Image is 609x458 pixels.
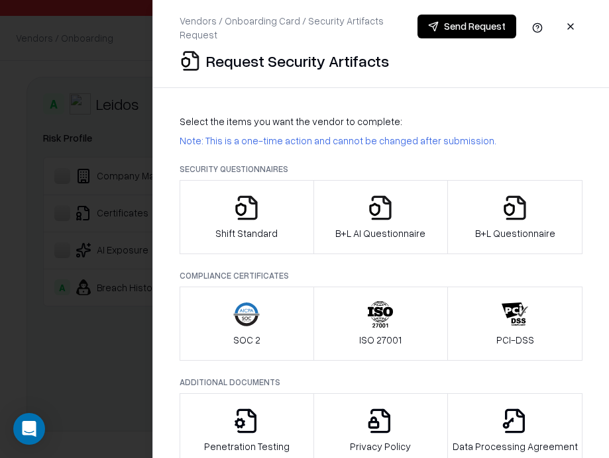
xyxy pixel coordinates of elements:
p: Privacy Policy [350,439,411,453]
p: SOC 2 [233,333,260,347]
button: B+L AI Questionnaire [313,180,449,254]
button: Shift Standard [180,180,314,254]
button: PCI-DSS [447,287,582,361]
button: SOC 2 [180,287,314,361]
p: Vendors / Onboarding Card / Security Artifacts Request [180,14,417,42]
p: B+L Questionnaire [475,226,555,240]
p: Shift Standard [215,226,278,240]
p: Security Questionnaires [180,163,582,175]
p: Additional Documents [180,377,582,388]
p: PCI-DSS [496,333,534,347]
p: Request Security Artifacts [206,50,389,71]
button: Send Request [417,15,516,38]
p: Penetration Testing [204,439,290,453]
p: Note: This is a one-time action and cannot be changed after submission. [180,134,582,148]
p: ISO 27001 [359,333,402,347]
p: B+L AI Questionnaire [335,226,425,240]
button: ISO 27001 [313,287,449,361]
p: Data Processing Agreement [453,439,578,453]
button: B+L Questionnaire [447,180,582,254]
p: Compliance Certificates [180,270,582,281]
p: Select the items you want the vendor to complete: [180,114,582,128]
